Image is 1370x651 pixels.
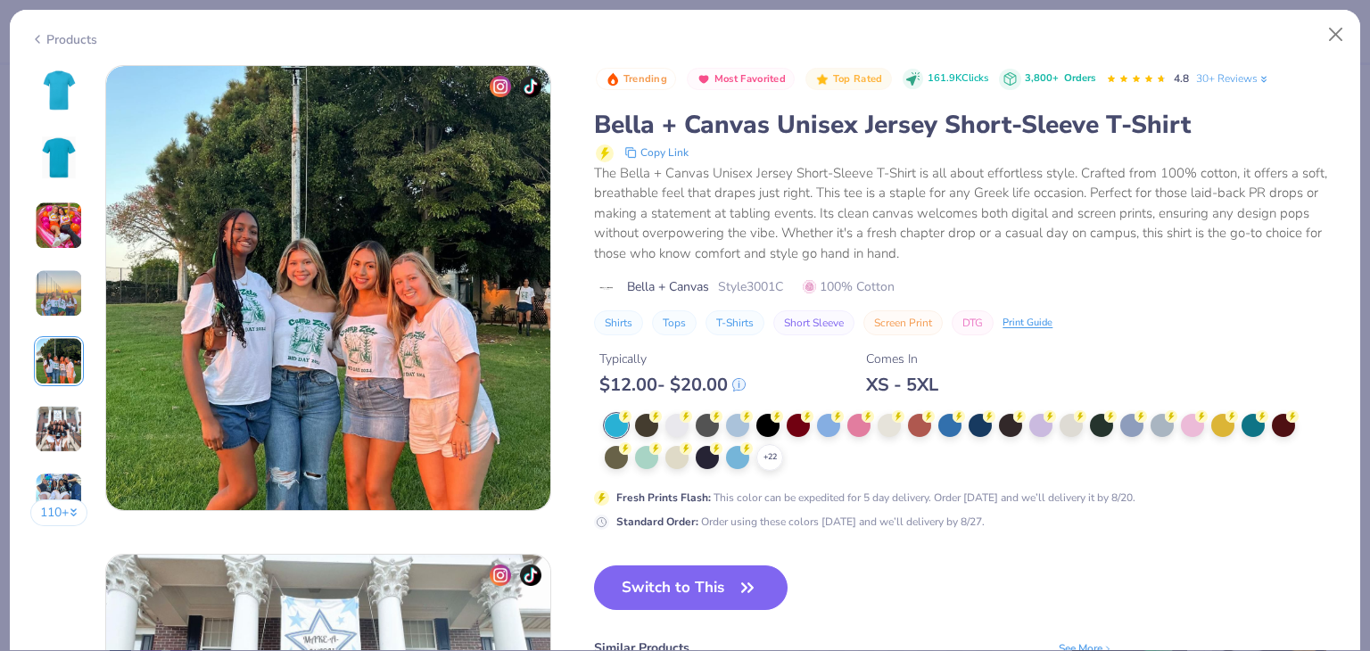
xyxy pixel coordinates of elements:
button: Badge Button [596,68,676,91]
div: The Bella + Canvas Unisex Jersey Short-Sleeve T-Shirt is all about effortless style. Crafted from... [594,163,1340,264]
img: Most Favorited sort [697,72,711,87]
img: tiktok-icon.png [520,564,541,586]
div: Print Guide [1003,316,1052,331]
img: Front [37,69,80,111]
span: Most Favorited [714,74,786,84]
img: Trending sort [606,72,620,87]
div: This color can be expedited for 5 day delivery. Order [DATE] and we’ll delivery it by 8/20. [616,490,1135,506]
span: + 22 [763,451,777,464]
div: Comes In [866,350,938,368]
a: 30+ Reviews [1196,70,1270,87]
img: User generated content [35,202,83,250]
div: Products [30,30,97,49]
div: 3,800+ [1025,71,1095,87]
button: Badge Button [805,68,891,91]
button: DTG [952,310,994,335]
div: Bella + Canvas Unisex Jersey Short-Sleeve T-Shirt [594,108,1340,142]
button: T-Shirts [706,310,764,335]
div: Typically [599,350,746,368]
span: 4.8 [1174,71,1189,86]
div: $ 12.00 - $ 20.00 [599,374,746,396]
img: tiktok-icon.png [520,76,541,97]
button: Shirts [594,310,643,335]
div: 4.8 Stars [1106,65,1167,94]
button: Screen Print [863,310,943,335]
span: Style 3001C [718,277,783,296]
button: 110+ [30,499,88,526]
span: 161.9K Clicks [928,71,988,87]
img: 032aacf8-9ba0-406a-81b2-85bb84ab771c [106,66,550,510]
button: Short Sleeve [773,310,854,335]
span: Bella + Canvas [627,277,709,296]
img: brand logo [594,281,618,295]
button: Close [1319,18,1353,52]
span: Orders [1064,71,1095,85]
strong: Fresh Prints Flash : [616,490,711,505]
button: Switch to This [594,565,788,610]
img: insta-icon.png [490,76,511,97]
img: User generated content [35,269,83,317]
span: Top Rated [833,74,883,84]
button: copy to clipboard [619,142,694,163]
img: User generated content [35,405,83,453]
button: Badge Button [687,68,795,91]
strong: Standard Order : [616,515,698,529]
img: User generated content [35,473,83,521]
span: 100% Cotton [803,277,895,296]
img: Back [37,136,80,179]
img: User generated content [35,337,83,385]
div: Order using these colors [DATE] and we’ll delivery by 8/27. [616,514,985,530]
img: Top Rated sort [815,72,829,87]
div: XS - 5XL [866,374,938,396]
img: insta-icon.png [490,564,511,586]
button: Tops [652,310,697,335]
span: Trending [623,74,667,84]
